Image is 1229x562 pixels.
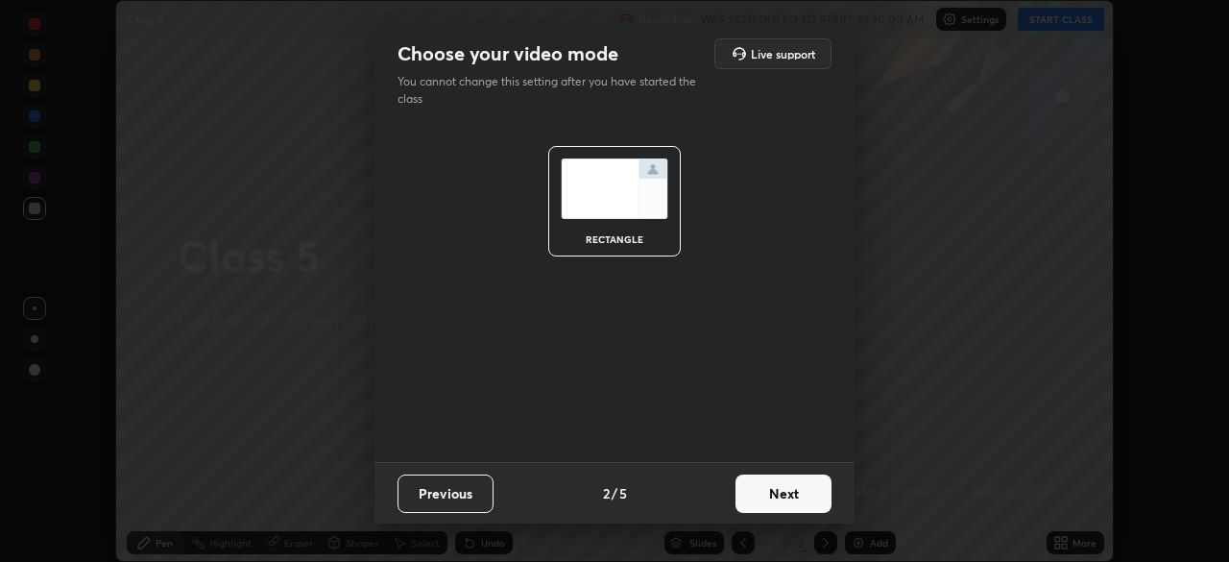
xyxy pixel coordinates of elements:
[751,48,815,60] h5: Live support
[398,41,618,66] h2: Choose your video mode
[619,483,627,503] h4: 5
[612,483,617,503] h4: /
[576,234,653,244] div: rectangle
[603,483,610,503] h4: 2
[561,159,668,219] img: normalScreenIcon.ae25ed63.svg
[735,475,831,513] button: Next
[398,73,709,108] p: You cannot change this setting after you have started the class
[398,475,494,513] button: Previous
